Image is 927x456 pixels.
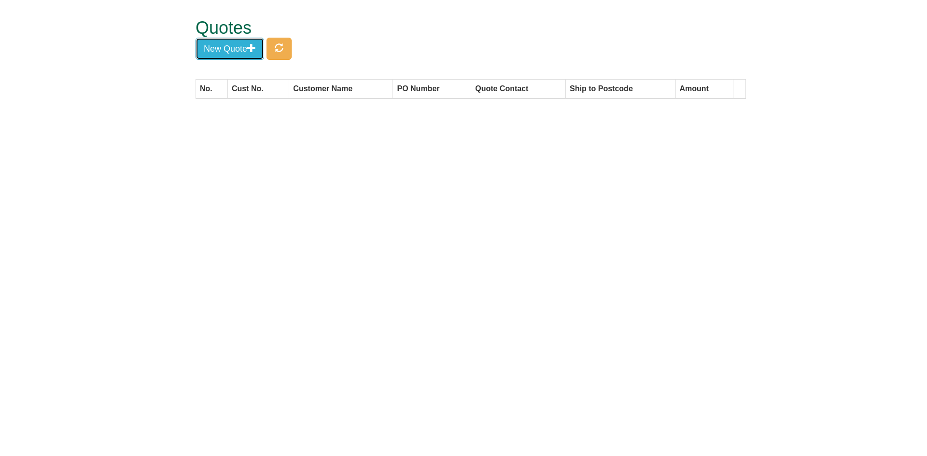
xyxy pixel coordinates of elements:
th: Ship to Postcode [566,79,675,98]
th: Quote Contact [471,79,566,98]
th: Cust No. [227,79,289,98]
button: New Quote [196,38,264,60]
h1: Quotes [196,18,710,38]
th: Amount [675,79,733,98]
th: Customer Name [289,79,393,98]
th: PO Number [393,79,471,98]
th: No. [196,79,228,98]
